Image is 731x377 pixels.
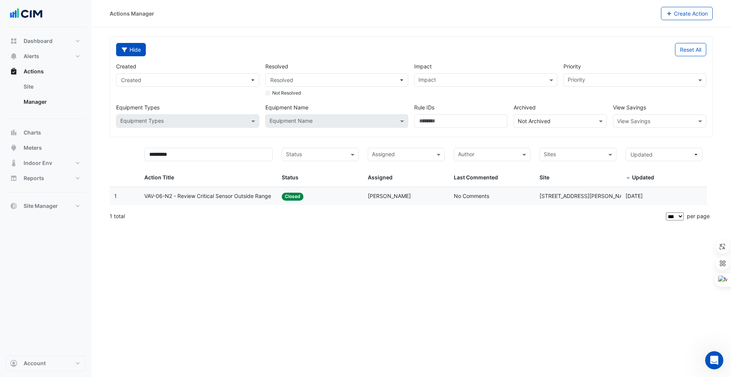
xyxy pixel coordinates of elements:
[6,49,85,64] button: Alerts
[116,103,259,111] label: Equipment Types
[10,68,18,75] app-icon: Actions
[265,103,409,111] label: Equipment Name
[10,144,18,152] app-icon: Meters
[539,174,549,181] span: Site
[10,202,18,210] app-icon: Site Manager
[10,159,18,167] app-icon: Indoor Env
[626,148,702,161] button: Updated
[270,77,293,83] span: Resolved
[6,198,85,214] button: Site Manager
[454,193,489,199] span: No Comments
[539,193,632,199] span: [STREET_ADDRESS][PERSON_NAME]
[110,207,664,226] div: 1 total
[632,174,654,181] span: Updated
[116,73,259,87] button: Created
[368,174,393,181] span: Assigned
[6,33,85,49] button: Dashboard
[705,351,723,369] iframe: Intercom live chat
[24,144,42,152] span: Meters
[18,79,85,94] a: Site
[265,62,288,70] label: Resolved
[116,62,136,70] label: Created
[24,37,53,45] span: Dashboard
[110,10,154,17] div: Actions Manager
[6,125,85,140] button: Charts
[265,73,409,87] button: Resolved
[282,174,298,181] span: Status
[282,193,303,201] span: Closed
[18,94,85,109] a: Manager
[10,129,18,136] app-icon: Charts
[144,174,174,181] span: Action Title
[6,356,85,371] button: Account
[414,62,432,70] label: Impact
[6,171,85,186] button: Reports
[626,193,643,199] span: 2024-09-12T09:50:18.046
[567,76,585,86] div: Priority
[454,174,498,181] span: Last Commented
[24,159,52,167] span: Indoor Env
[563,62,581,70] label: Priority
[24,68,44,75] span: Actions
[417,76,436,86] div: Impact
[414,103,434,111] label: Rule IDs
[661,7,713,20] button: Create Action
[6,155,85,171] button: Indoor Env
[10,52,18,60] app-icon: Alerts
[24,360,46,367] span: Account
[9,6,43,21] img: Company Logo
[24,202,58,210] span: Site Manager
[6,140,85,155] button: Meters
[24,129,41,136] span: Charts
[119,117,164,127] div: Equipment Types
[687,213,710,219] span: per page
[144,192,271,201] span: VAV-06-N2 - Review Critical Sensor Outside Range
[10,37,18,45] app-icon: Dashboard
[6,79,85,112] div: Actions
[114,193,117,199] span: 1
[630,151,653,158] span: Updated
[675,43,706,56] button: Reset All
[6,64,85,79] button: Actions
[514,103,607,111] label: Archived
[368,193,411,199] span: [PERSON_NAME]
[10,174,18,182] app-icon: Reports
[268,117,313,127] div: Equipment Name
[24,174,44,182] span: Reports
[272,90,301,97] label: Not Resolved
[121,77,141,83] span: Created
[116,43,146,56] button: Hide
[613,103,646,111] label: View Savings
[24,52,39,60] span: Alerts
